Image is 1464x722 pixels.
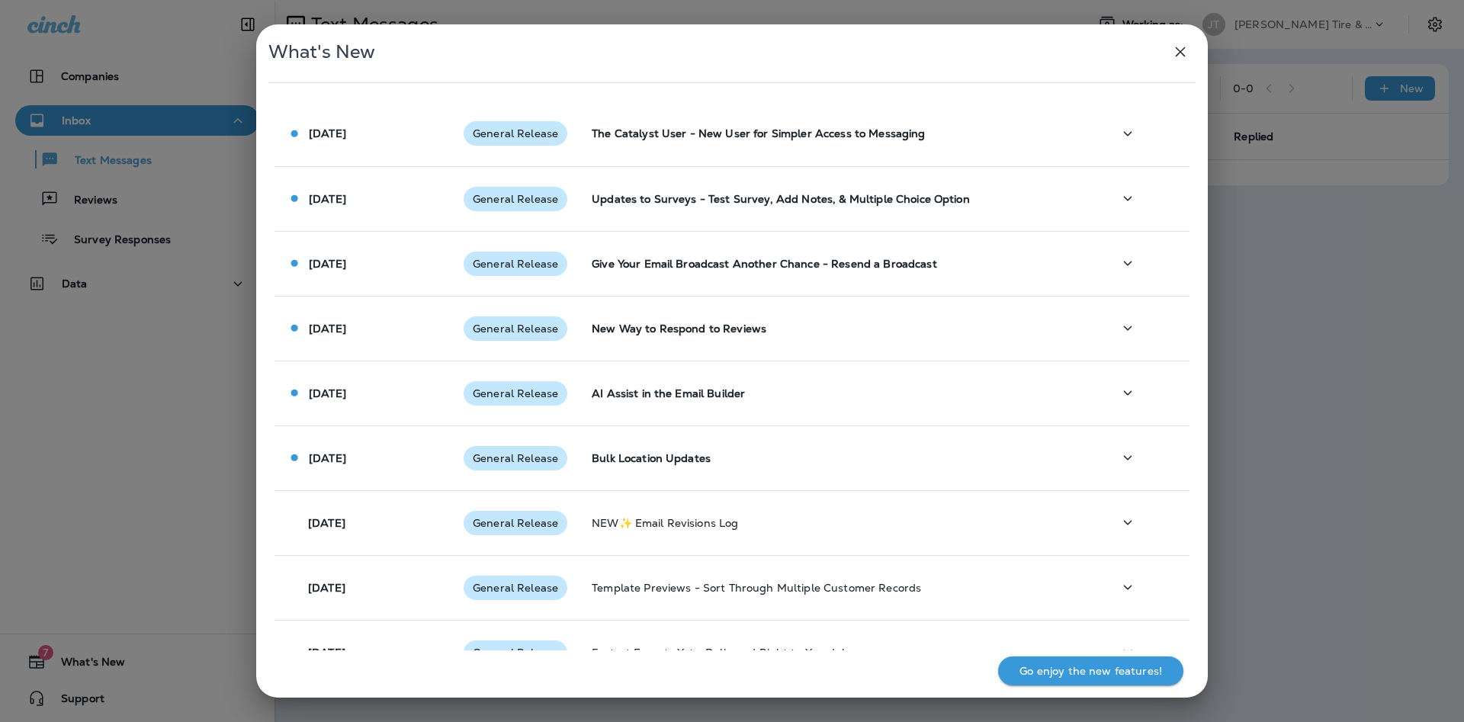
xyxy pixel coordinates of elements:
[464,193,567,205] span: General Release
[464,258,567,270] span: General Release
[308,517,345,529] p: [DATE]
[309,452,346,464] p: [DATE]
[464,517,567,529] span: General Release
[592,322,1088,335] p: New Way to Respond to Reviews
[592,452,1088,464] p: Bulk Location Updates
[309,322,346,335] p: [DATE]
[592,387,1088,400] p: AI Assist in the Email Builder
[268,40,375,63] span: What's New
[309,193,346,205] p: [DATE]
[464,322,567,335] span: General Release
[309,127,346,140] p: [DATE]
[1019,665,1162,677] p: Go enjoy the new features!
[309,387,346,400] p: [DATE]
[592,517,1088,529] p: NEW✨ Email Revisions Log
[592,127,1088,140] p: The Catalyst User - New User for Simpler Access to Messaging
[592,582,1088,594] p: Template Previews - Sort Through Multiple Customer Records
[464,387,567,400] span: General Release
[464,582,567,594] span: General Release
[309,258,346,270] p: [DATE]
[308,582,345,594] p: [DATE]
[308,647,345,659] p: [DATE]
[998,656,1183,685] button: Go enjoy the new features!
[592,647,1088,659] p: Fastest Exports Yet - Delivered Right to Your Inbox
[592,193,1088,205] p: Updates to Surveys - Test Survey, Add Notes, & Multiple Choice Option
[592,258,1088,270] p: Give Your Email Broadcast Another Chance - Resend a Broadcast
[464,127,567,140] span: General Release
[464,452,567,464] span: General Release
[464,647,567,659] span: General Release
